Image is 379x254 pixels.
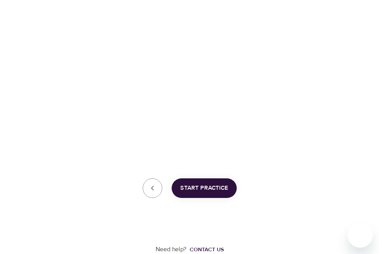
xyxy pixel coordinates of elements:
p: Need help? [156,245,187,254]
iframe: Button to launch messaging window [348,223,373,248]
span: Start Practice [180,183,228,193]
a: Contact us [187,246,224,254]
div: Contact us [190,246,224,254]
button: Start Practice [172,178,237,198]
